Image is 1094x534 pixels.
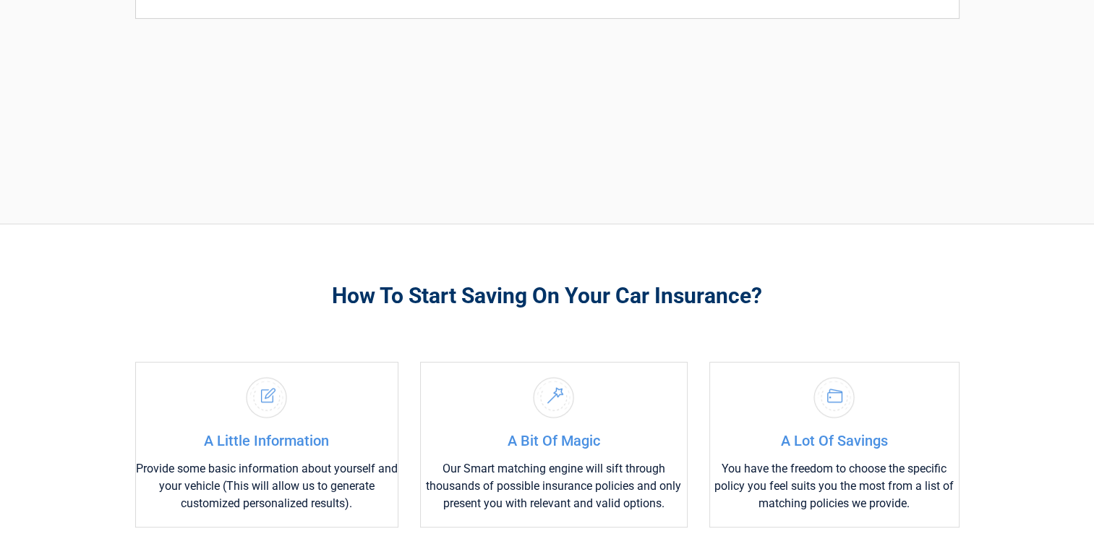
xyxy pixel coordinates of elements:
[135,281,960,310] h3: How To Start Saving On Your Car Insurance?
[136,460,398,512] p: Provide some basic information about yourself and your vehicle (This will allow us to generate cu...
[710,460,959,512] p: You have the freedom to choose the specific policy you feel suits you the most from a list of mat...
[136,431,398,450] h4: A Little Information
[710,431,959,450] h4: A Lot Of Savings
[421,431,687,450] h4: A Bit Of Magic
[421,460,687,512] p: Our Smart matching engine will sift through thousands of possible insurance policies and only pre...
